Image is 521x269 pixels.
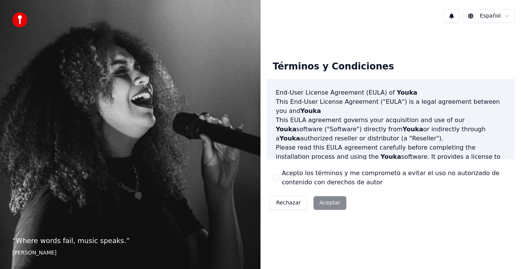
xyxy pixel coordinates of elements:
p: “ Where words fail, music speaks. ” [12,235,248,246]
span: Youka [397,89,417,96]
span: Youka [403,126,423,133]
span: Youka [276,126,296,133]
h3: End-User License Agreement (EULA) of [276,88,506,97]
footer: [PERSON_NAME] [12,249,248,257]
img: youka [12,12,27,27]
p: This EULA agreement governs your acquisition and use of our software ("Software") directly from o... [276,116,506,143]
p: Please read this EULA agreement carefully before completing the installation process and using th... [276,143,506,180]
p: This End-User License Agreement ("EULA") is a legal agreement between you and [276,97,506,116]
span: Youka [381,153,401,160]
label: Acepto los términos y me comprometo a evitar el uso no autorizado de contenido con derechos de autor [282,169,509,187]
button: Rechazar [270,196,307,210]
span: Youka [280,135,300,142]
div: Términos y Condiciones [267,55,400,79]
span: Youka [301,107,321,114]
